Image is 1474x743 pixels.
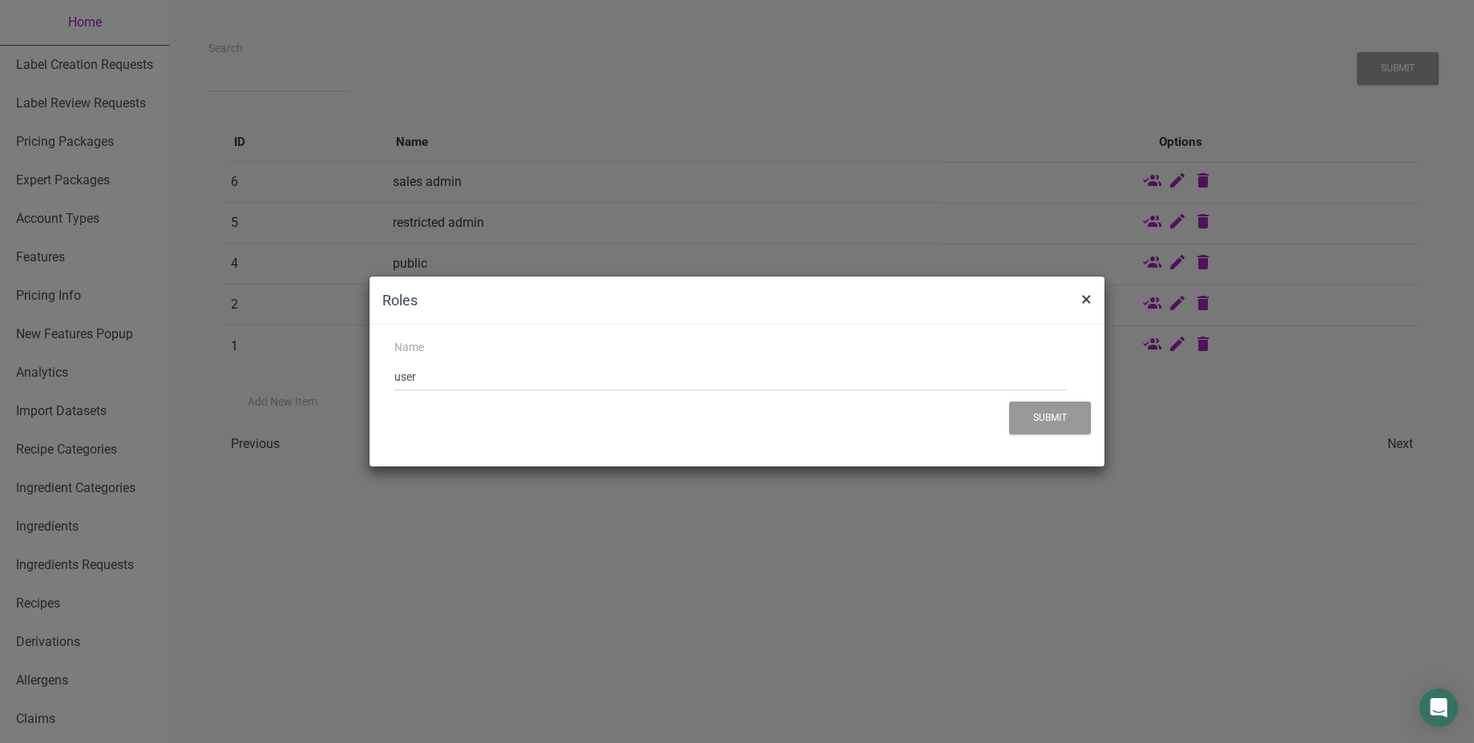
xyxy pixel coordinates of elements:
[1419,688,1458,727] div: Open Intercom Messenger
[1009,402,1091,434] button: Submit
[1081,288,1092,310] span: ×
[394,340,424,356] label: Name
[1068,277,1104,321] button: Close
[382,292,418,309] b: Roles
